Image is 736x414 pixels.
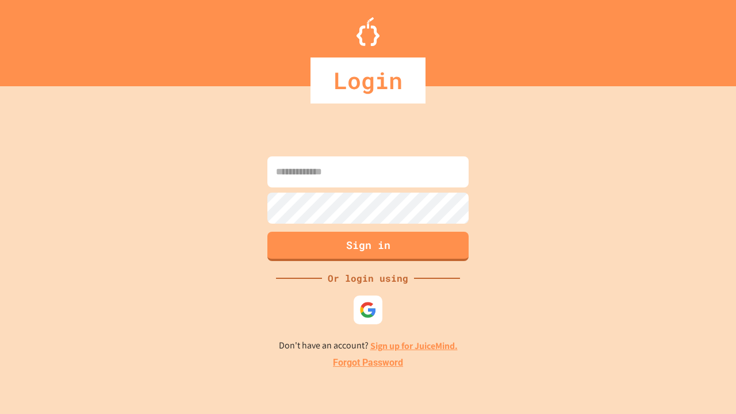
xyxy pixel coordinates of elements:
[279,339,458,353] p: Don't have an account?
[322,271,414,285] div: Or login using
[370,340,458,352] a: Sign up for JuiceMind.
[310,57,425,103] div: Login
[356,17,379,46] img: Logo.svg
[333,356,403,370] a: Forgot Password
[359,301,377,319] img: google-icon.svg
[267,232,469,261] button: Sign in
